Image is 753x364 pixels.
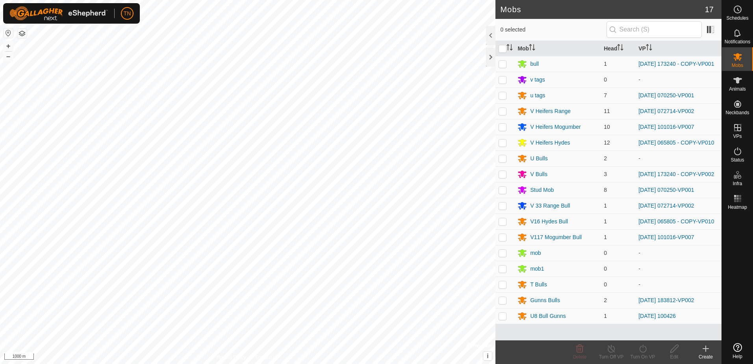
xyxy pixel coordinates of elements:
[635,245,721,261] td: -
[530,280,547,289] div: T Bulls
[604,202,607,209] span: 1
[725,110,749,115] span: Neckbands
[604,108,610,114] span: 11
[606,21,702,38] input: Search (S)
[530,265,544,273] div: mob1
[530,186,554,194] div: Stud Mob
[604,297,607,303] span: 2
[638,124,694,130] a: [DATE] 101016-VP007
[500,5,705,14] h2: Mobs
[530,123,581,131] div: V Heifers Mogumber
[733,181,742,186] span: Infra
[530,312,566,320] div: U8 Bull Gunns
[604,61,607,67] span: 1
[604,187,607,193] span: 8
[17,29,27,38] button: Map Layers
[635,261,721,277] td: -
[530,139,570,147] div: V Heifers Hydes
[604,250,607,256] span: 0
[530,107,571,115] div: V Heifers Range
[601,41,635,56] th: Head
[638,61,714,67] a: [DATE] 173240 - COPY-VP001
[604,234,607,240] span: 1
[635,150,721,166] td: -
[725,39,750,44] span: Notifications
[530,60,539,68] div: bull
[604,171,607,177] span: 3
[604,76,607,83] span: 0
[638,139,714,146] a: [DATE] 065805 - COPY-VP010
[658,353,690,360] div: Edit
[4,41,13,51] button: +
[530,233,582,241] div: V117 Mogumber Bull
[500,26,606,34] span: 0 selected
[604,266,607,272] span: 0
[530,76,545,84] div: v tags
[690,353,721,360] div: Create
[4,28,13,38] button: Reset Map
[530,91,545,100] div: u tags
[731,158,744,162] span: Status
[646,45,652,52] p-sorticon: Activate to sort
[638,313,676,319] a: [DATE] 100426
[635,72,721,87] td: -
[124,9,131,18] span: TN
[604,139,610,146] span: 12
[256,354,279,361] a: Contact Us
[722,340,753,362] a: Help
[635,41,721,56] th: VP
[604,92,607,98] span: 7
[4,52,13,61] button: –
[638,297,694,303] a: [DATE] 183812-VP002
[729,87,746,91] span: Animals
[638,92,694,98] a: [DATE] 070250-VP001
[728,205,747,210] span: Heatmap
[604,124,610,130] span: 10
[217,354,246,361] a: Privacy Policy
[638,187,694,193] a: [DATE] 070250-VP001
[530,296,560,305] div: Gunns Bulls
[573,354,587,360] span: Delete
[530,249,541,257] div: mob
[487,353,488,359] span: i
[638,234,694,240] a: [DATE] 101016-VP007
[627,353,658,360] div: Turn On VP
[638,218,714,225] a: [DATE] 065805 - COPY-VP010
[483,352,492,360] button: i
[604,155,607,162] span: 2
[638,108,694,114] a: [DATE] 072714-VP002
[506,45,513,52] p-sorticon: Activate to sort
[635,277,721,292] td: -
[726,16,748,20] span: Schedules
[604,281,607,288] span: 0
[733,134,742,139] span: VPs
[732,63,743,68] span: Mobs
[595,353,627,360] div: Turn Off VP
[617,45,623,52] p-sorticon: Activate to sort
[733,354,742,359] span: Help
[638,171,714,177] a: [DATE] 173240 - COPY-VP002
[514,41,601,56] th: Mob
[529,45,535,52] p-sorticon: Activate to sort
[705,4,714,15] span: 17
[530,170,547,178] div: V Bulls
[530,202,570,210] div: V 33 Range Bull
[9,6,108,20] img: Gallagher Logo
[604,218,607,225] span: 1
[530,217,568,226] div: V16 Hydes Bull
[638,202,694,209] a: [DATE] 072714-VP002
[604,313,607,319] span: 1
[530,154,547,163] div: U Bulls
